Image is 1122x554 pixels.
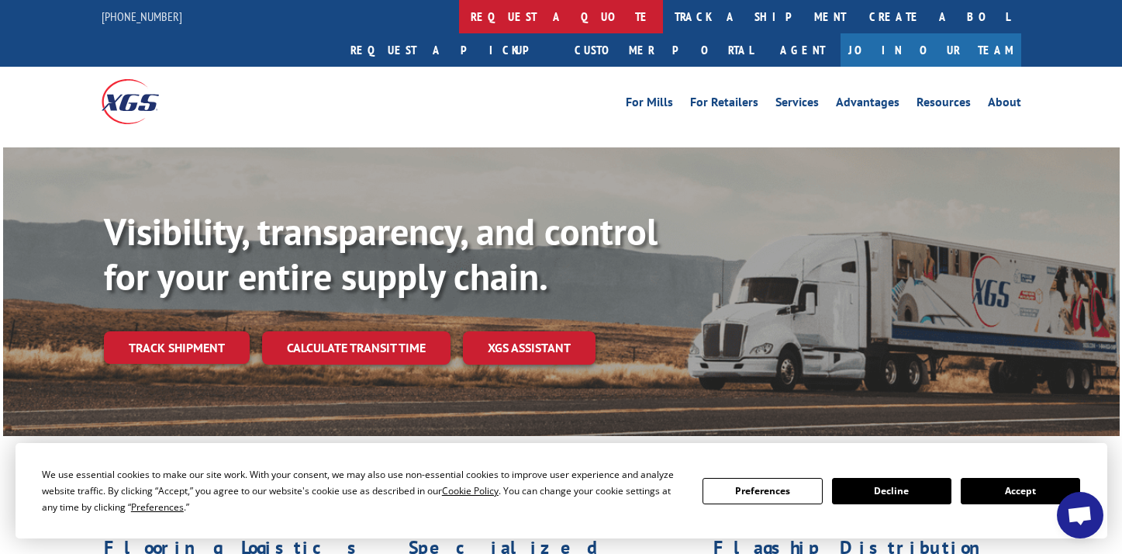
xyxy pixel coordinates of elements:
button: Decline [832,478,951,504]
span: Cookie Policy [442,484,499,497]
b: Visibility, transparency, and control for your entire supply chain. [104,207,658,300]
a: Services [775,96,819,113]
a: Customer Portal [563,33,765,67]
button: Accept [961,478,1080,504]
a: For Retailers [690,96,758,113]
span: Preferences [131,500,184,514]
a: Request a pickup [339,33,563,67]
a: About [988,96,1021,113]
button: Preferences [703,478,822,504]
a: Join Our Team [841,33,1021,67]
div: Cookie Consent Prompt [16,443,1107,538]
a: Agent [765,33,841,67]
a: [PHONE_NUMBER] [102,9,182,24]
a: Advantages [836,96,899,113]
a: Track shipment [104,331,250,364]
a: Calculate transit time [262,331,451,365]
a: For Mills [626,96,673,113]
div: We use essential cookies to make our site work. With your consent, we may also use non-essential ... [42,466,684,515]
a: Open chat [1057,492,1103,538]
a: XGS ASSISTANT [463,331,596,365]
a: Resources [917,96,971,113]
